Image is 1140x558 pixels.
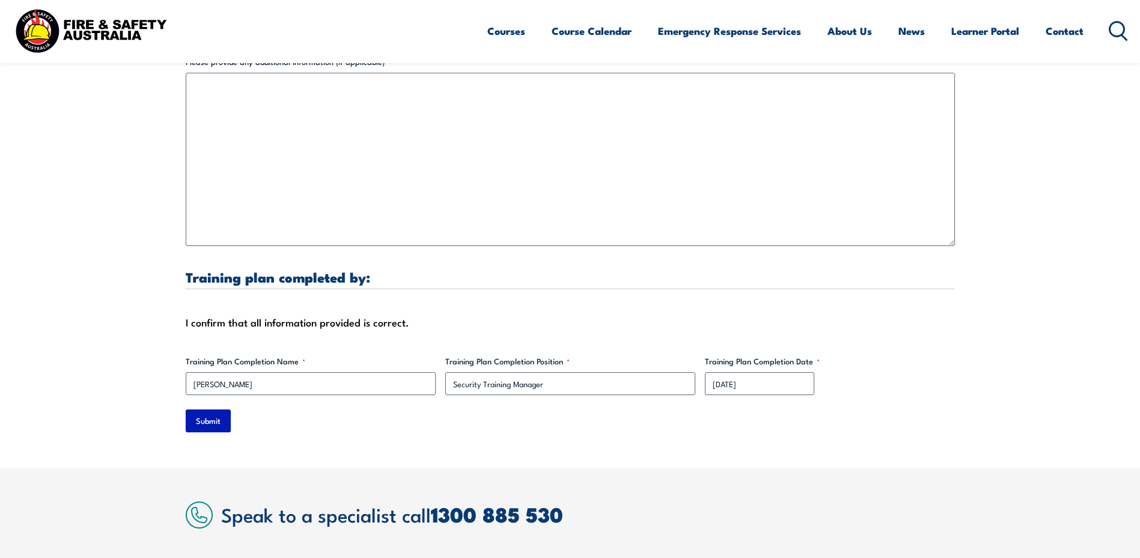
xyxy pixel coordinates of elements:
[445,355,695,367] label: Training Plan Completion Position
[951,15,1019,47] a: Learner Portal
[705,372,814,395] input: dd/mm/yyyy
[186,313,955,331] div: I confirm that all information provided is correct.
[658,15,801,47] a: Emergency Response Services
[186,355,436,367] label: Training Plan Completion Name
[898,15,925,47] a: News
[1046,15,1084,47] a: Contact
[487,15,525,47] a: Courses
[552,15,632,47] a: Course Calendar
[431,498,563,530] a: 1300 885 530
[828,15,872,47] a: About Us
[186,270,955,284] h3: Training plan completed by:
[221,503,955,525] h2: Speak to a specialist call
[186,409,231,432] input: Submit
[705,355,955,367] label: Training Plan Completion Date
